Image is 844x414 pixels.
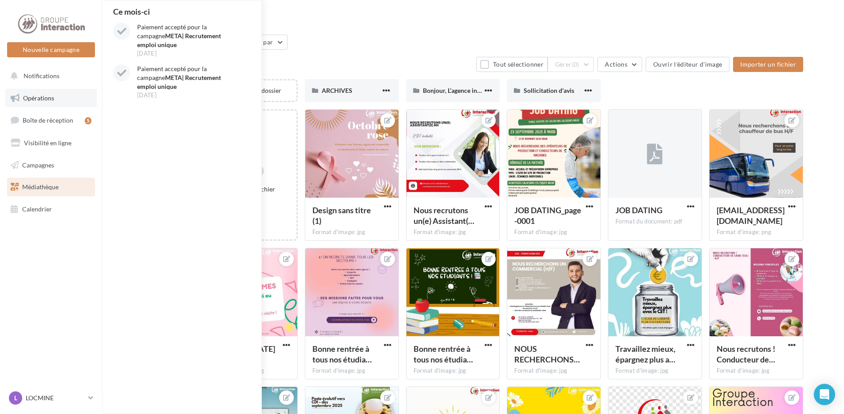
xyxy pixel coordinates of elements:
span: Bonne rentrée à tous nos étudiants ! (1) [312,344,372,364]
span: Nous recrutons ! Conducteur de Ligne (CDL) - HF [717,344,775,364]
div: Format d'image: png [717,228,796,236]
span: Importer un fichier [740,60,796,68]
span: Nous recrutons un(e) Assistant(e) RH” [414,205,474,226]
button: Actions [597,57,642,72]
button: Ouvrir l'éditeur d'image [646,57,730,72]
span: Calendrier [22,205,52,213]
span: (0) [572,61,580,68]
a: Campagnes [5,156,97,175]
span: JOB DATING_page-0001 [514,205,581,226]
a: Visibilité en ligne [5,134,97,152]
a: Opérations [5,89,97,107]
a: L LOCMINE [7,390,95,406]
span: Campagnes [22,161,54,168]
button: Nouvelle campagne [7,42,95,57]
button: Gérer(0) [548,57,594,72]
div: Format d'image: jpg [514,367,593,375]
a: Médiathèque [5,178,97,196]
span: NOUS RECHERCHONS UN COMMERCIAL (HF) [514,344,580,364]
p: LOCMINE [26,394,85,402]
span: Design sans titre (1) [312,205,371,226]
span: Sollicitation d'avis [524,87,574,94]
span: JOB DATING [615,205,663,215]
span: Travaillez mieux, épargnez plus avec le CET ! [615,344,675,364]
span: locmine@interaction-interim.com [717,205,785,226]
a: Calendrier [5,200,97,219]
span: Notifications [24,72,59,80]
span: Bonne rentrée à tous nos étudiants ! [414,344,473,364]
button: Tout sélectionner [476,57,547,72]
div: Format d'image: jpg [312,367,391,375]
span: Médiathèque [22,183,59,191]
div: Format d'image: jpg [414,228,493,236]
span: ARCHIVES [322,87,352,94]
span: Opérations [23,94,54,102]
div: Format du document: pdf [615,218,694,226]
span: Actions [605,60,627,68]
a: Boîte de réception5 [5,111,97,130]
div: Open Intercom Messenger [814,384,835,405]
span: Visibilité en ligne [24,139,71,147]
button: Importer un fichier [733,57,803,72]
span: L [14,394,17,402]
button: Notifications [5,67,93,85]
div: 5 [85,117,91,124]
div: Format d'image: jpg [312,228,391,236]
div: Médiathèque [113,14,833,28]
div: Format d'image: jpg [615,367,694,375]
div: Format d'image: jpg [717,367,796,375]
div: Format d'image: jpg [514,228,593,236]
div: Format d'image: jpg [414,367,493,375]
span: Boîte de réception [23,116,73,124]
